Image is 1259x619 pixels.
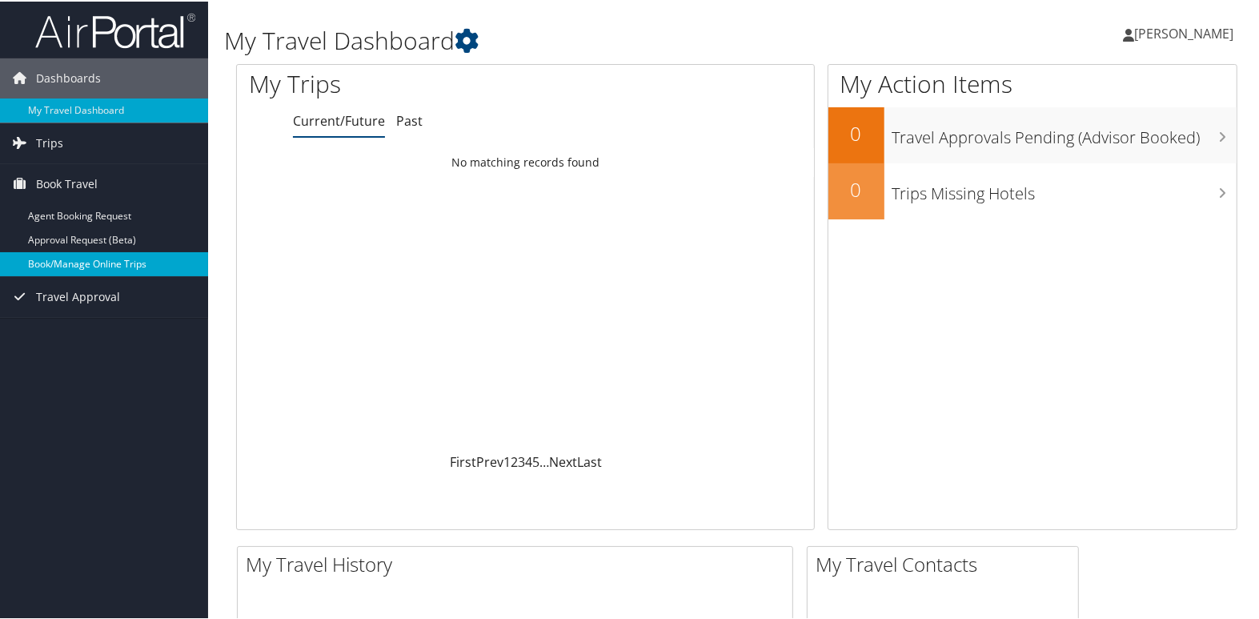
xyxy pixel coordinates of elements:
span: Travel Approval [36,275,120,316]
a: 0Travel Approvals Pending (Advisor Booked) [828,106,1237,162]
a: 1 [503,452,511,469]
h1: My Travel Dashboard [224,22,908,56]
a: Current/Future [293,111,385,128]
a: Last [577,452,602,469]
span: Book Travel [36,163,98,203]
a: 4 [525,452,532,469]
a: First [450,452,476,469]
h2: 0 [828,119,884,146]
a: 0Trips Missing Hotels [828,162,1237,218]
h2: 0 [828,175,884,202]
span: [PERSON_NAME] [1134,23,1233,41]
span: … [539,452,549,469]
h2: My Travel Contacts [816,549,1078,577]
h3: Travel Approvals Pending (Advisor Booked) [892,117,1237,147]
a: 5 [532,452,539,469]
h3: Trips Missing Hotels [892,173,1237,203]
a: 3 [518,452,525,469]
span: Trips [36,122,63,162]
a: 2 [511,452,518,469]
td: No matching records found [237,147,814,175]
a: Past [396,111,423,128]
a: Prev [476,452,503,469]
a: [PERSON_NAME] [1123,8,1249,56]
a: Next [549,452,577,469]
img: airportal-logo.png [35,10,195,48]
span: Dashboards [36,57,101,97]
h1: My Action Items [828,66,1237,99]
h1: My Trips [249,66,562,99]
h2: My Travel History [246,549,792,577]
